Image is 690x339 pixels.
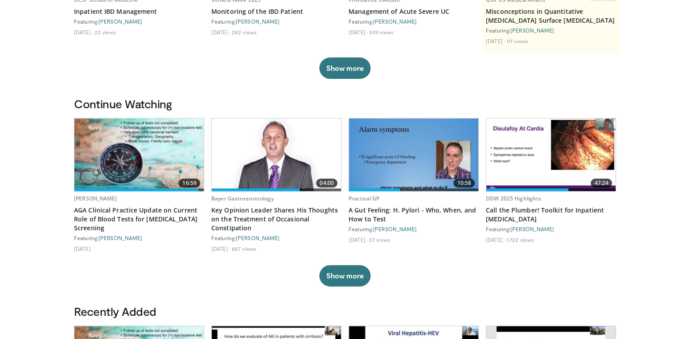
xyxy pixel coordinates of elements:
div: Featuring: [74,18,204,25]
a: [PERSON_NAME] [510,27,554,33]
a: [PERSON_NAME] [510,226,554,232]
a: AGA Clinical Practice Update on Current Role of Blood Tests for [MEDICAL_DATA] Screening [74,206,204,233]
a: Practical GP [349,195,379,202]
a: 10:58 [349,118,478,191]
a: [PERSON_NAME] [373,226,417,232]
a: 04:00 [212,118,341,191]
div: Featuring: [486,225,616,233]
a: Management of Acute Severe UC [349,7,479,16]
li: [DATE] [486,236,505,243]
a: Call the Plumber! Toolkit for Inpatient [MEDICAL_DATA] [486,206,616,224]
img: 37938204-acc5-4b63-8b4d-d259ffad00c8.620x360_q85_upscale.jpg [349,118,478,191]
li: 22 views [94,29,116,36]
li: [DATE] [211,29,230,36]
a: 16:59 [74,118,204,191]
span: 10:58 [453,179,475,188]
img: 5536a9e8-eb9a-4f20-9b0c-6829e1cdf3c2.620x360_q85_upscale.jpg [486,118,616,191]
button: Show more [319,265,370,286]
a: [PERSON_NAME] [74,195,117,202]
li: 117 views [506,37,528,45]
div: Featuring: [74,234,204,241]
a: [PERSON_NAME] [236,235,279,241]
a: [PERSON_NAME] [373,18,417,25]
a: Inpatient IBD Management [74,7,204,16]
a: [PERSON_NAME] [99,235,142,241]
a: A Gut Feeling: H. Pylori - Who, When, and How to Test [349,206,479,224]
span: 16:59 [179,179,200,188]
h3: Recently Added [74,304,616,319]
a: Bayer Gastroenterology [211,195,274,202]
li: 282 views [232,29,257,36]
li: 27 views [369,236,390,243]
button: Show more [319,57,370,79]
div: Featuring: [211,234,341,241]
div: Featuring: [486,27,616,34]
li: 887 views [232,245,256,252]
li: [DATE] [74,29,93,36]
a: [PERSON_NAME] [99,18,142,25]
img: 9319a17c-ea45-4555-a2c0-30ea7aed39c4.620x360_q85_upscale.jpg [74,118,204,191]
li: [DATE] [211,245,230,252]
a: Misconceptions in Quantitative [MEDICAL_DATA] Surface [MEDICAL_DATA] [486,7,616,25]
div: Featuring: [349,18,479,25]
li: [DATE] [74,245,91,252]
a: Key Opinion Leader Shares His Thoughts on the Treatment of Occasional Constipation [211,206,341,233]
li: 509 views [369,29,394,36]
h3: Continue Watching [74,97,616,111]
div: Featuring: [211,18,341,25]
li: [DATE] [349,29,368,36]
a: 47:24 [486,118,616,191]
li: [DATE] [349,236,368,243]
img: 9828b8df-38ad-4333-b93d-bb657251ca89.png.620x360_q85_upscale.png [212,118,341,191]
span: 47:24 [591,179,612,188]
li: 1,722 views [506,236,534,243]
a: Monitoring of the IBD Patient [211,7,341,16]
span: 04:00 [316,179,337,188]
li: [DATE] [486,37,505,45]
div: Featuring: [349,225,479,233]
a: [PERSON_NAME] [236,18,279,25]
a: DDW 2025 Highlights [486,195,541,202]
